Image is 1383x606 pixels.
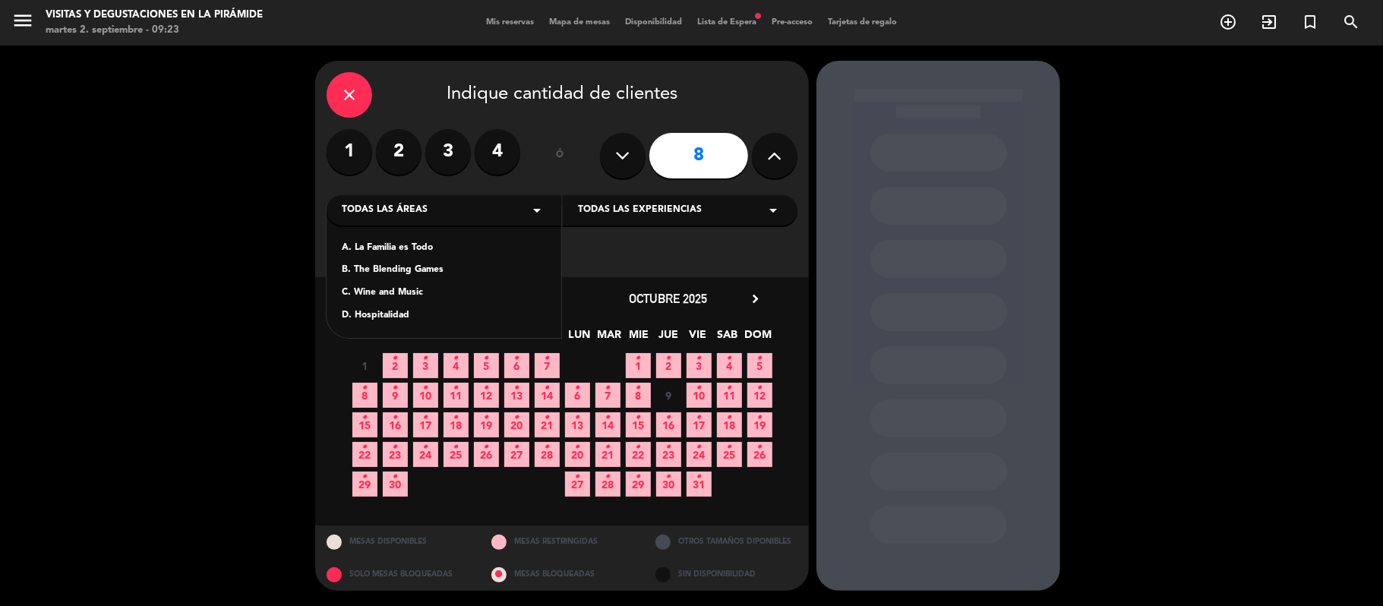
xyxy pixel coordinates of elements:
[690,18,764,27] span: Lista de Espera
[545,435,550,459] i: •
[595,472,620,497] span: 28
[352,383,377,408] span: 8
[342,263,546,278] div: B. The Blending Games
[423,346,428,371] i: •
[727,376,732,400] i: •
[535,353,560,378] span: 7
[745,326,770,351] span: DOM
[327,129,372,175] label: 1
[717,442,742,467] span: 25
[475,129,520,175] label: 4
[636,465,641,489] i: •
[605,376,611,400] i: •
[362,376,368,400] i: •
[474,353,499,378] span: 5
[757,435,763,459] i: •
[383,442,408,467] span: 23
[575,376,580,400] i: •
[484,406,489,430] i: •
[747,291,763,307] i: chevron_right
[342,241,546,256] div: A. La Familia es Todo
[352,353,377,378] span: 1
[567,326,592,351] span: LUN
[342,203,428,218] span: Todas las áreas
[535,412,560,437] span: 21
[414,326,439,351] span: MIE
[514,376,519,400] i: •
[630,291,708,306] span: octubre 2025
[362,465,368,489] i: •
[656,353,681,378] span: 2
[423,406,428,430] i: •
[666,406,671,430] i: •
[617,18,690,27] span: Disponibilidad
[453,435,459,459] i: •
[11,9,34,32] i: menu
[727,435,732,459] i: •
[715,326,740,351] span: SAB
[342,286,546,301] div: C. Wine and Music
[46,23,263,38] div: martes 2. septiembre - 09:23
[444,442,469,467] span: 25
[666,465,671,489] i: •
[764,201,782,219] i: arrow_drop_down
[636,346,641,371] i: •
[757,376,763,400] i: •
[514,346,519,371] i: •
[687,353,712,378] span: 3
[687,472,712,497] span: 31
[413,442,438,467] span: 24
[565,442,590,467] span: 20
[504,383,529,408] span: 13
[656,383,681,408] span: 9
[636,406,641,430] i: •
[480,558,645,591] div: MESAS BLOQUEADAS
[535,383,560,408] span: 14
[514,406,519,430] i: •
[1260,13,1278,31] i: exit_to_app
[627,326,652,351] span: MIE
[413,412,438,437] span: 17
[352,442,377,467] span: 22
[666,346,671,371] i: •
[393,435,398,459] i: •
[362,406,368,430] i: •
[605,435,611,459] i: •
[504,353,529,378] span: 6
[636,376,641,400] i: •
[504,442,529,467] span: 27
[545,346,550,371] i: •
[528,201,546,219] i: arrow_drop_down
[393,346,398,371] i: •
[605,465,611,489] i: •
[444,383,469,408] span: 11
[423,435,428,459] i: •
[626,412,651,437] span: 15
[393,465,398,489] i: •
[727,346,732,371] i: •
[575,406,580,430] i: •
[413,353,438,378] span: 3
[1342,13,1360,31] i: search
[753,11,763,21] span: fiber_manual_record
[480,526,645,558] div: MESAS RESTRINGIDAS
[696,376,702,400] i: •
[565,472,590,497] span: 27
[644,526,809,558] div: OTROS TAMAÑOS DIPONIBLES
[757,346,763,371] i: •
[696,465,702,489] i: •
[1301,13,1319,31] i: turned_in_not
[327,72,797,118] div: Indique cantidad de clientes
[656,326,681,351] span: JUE
[626,472,651,497] span: 29
[656,472,681,497] span: 30
[340,86,358,104] i: close
[626,353,651,378] span: 1
[747,353,772,378] span: 5
[757,406,763,430] i: •
[376,129,422,175] label: 2
[656,412,681,437] span: 16
[820,18,905,27] span: Tarjetas de regalo
[717,353,742,378] span: 4
[545,406,550,430] i: •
